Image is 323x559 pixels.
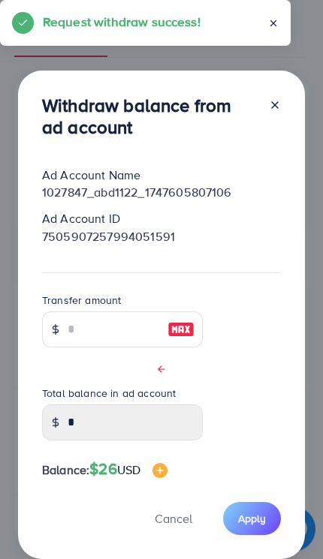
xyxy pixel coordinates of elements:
img: image [152,463,168,478]
h3: Withdraw balance from ad account [42,95,257,138]
img: image [168,320,195,338]
div: 7505907257994051591 [30,228,293,245]
button: Apply [223,502,281,534]
button: Cancel [136,502,211,534]
div: 1027847_abd1122_1747605807106 [30,184,293,201]
span: Balance: [42,461,89,479]
h5: Request withdraw success! [43,12,201,32]
h4: $26 [89,460,168,479]
span: Cancel [155,510,192,527]
span: USD [117,461,140,478]
div: Ad Account ID [30,210,293,227]
span: Apply [238,511,266,526]
div: Ad Account Name [30,167,293,184]
label: Total balance in ad account [42,386,176,401]
label: Transfer amount [42,293,121,308]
